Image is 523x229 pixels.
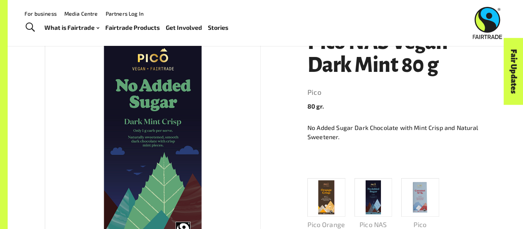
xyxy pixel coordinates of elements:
[208,22,228,33] a: Stories
[64,10,98,17] a: Media Centre
[307,86,486,99] a: Pico
[307,102,486,111] p: 80 gr.
[25,10,57,17] a: For business
[21,18,39,37] a: Toggle Search
[105,22,160,33] a: Fairtrade Products
[106,10,144,17] a: Partners Log In
[307,123,486,141] p: No Added Sugar Dark Chocolate with Mint Crisp and Natural Sweetener.
[473,7,502,39] img: Fairtrade Australia New Zealand logo
[44,22,99,33] a: What is Fairtrade
[166,22,202,33] a: Get Involved
[307,31,486,76] h1: Pico NAS Vegan Dark Mint 80 g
